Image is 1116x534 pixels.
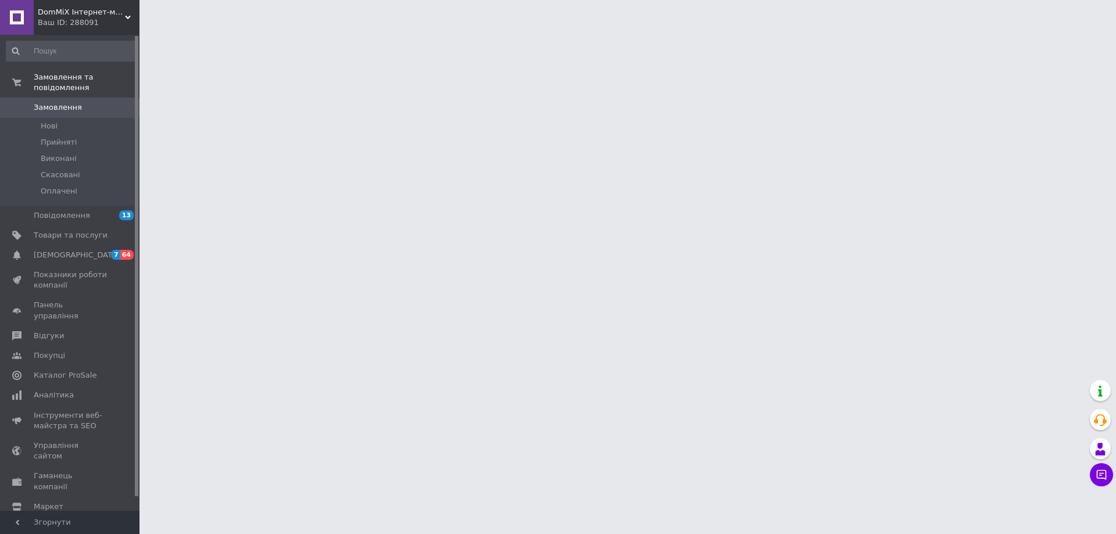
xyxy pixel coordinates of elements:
[34,471,108,492] span: Гаманець компанії
[1090,463,1113,486] button: Чат з покупцем
[120,250,134,260] span: 64
[34,250,120,260] span: [DEMOGRAPHIC_DATA]
[34,350,65,361] span: Покупці
[111,250,120,260] span: 7
[41,153,77,164] span: Виконані
[34,331,64,341] span: Відгуки
[41,121,58,131] span: Нові
[41,137,77,148] span: Прийняті
[34,72,139,93] span: Замовлення та повідомлення
[34,370,96,381] span: Каталог ProSale
[6,41,137,62] input: Пошук
[34,440,108,461] span: Управління сайтом
[119,210,134,220] span: 13
[34,300,108,321] span: Панель управління
[38,17,139,28] div: Ваш ID: 288091
[34,210,90,221] span: Повідомлення
[34,270,108,291] span: Показники роботи компанії
[41,186,77,196] span: Оплачені
[34,102,82,113] span: Замовлення
[41,170,80,180] span: Скасовані
[38,7,125,17] span: DomMiX Інтернет-магазин
[34,230,108,241] span: Товари та послуги
[34,390,74,400] span: Аналітика
[34,501,63,512] span: Маркет
[34,410,108,431] span: Інструменти веб-майстра та SEO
